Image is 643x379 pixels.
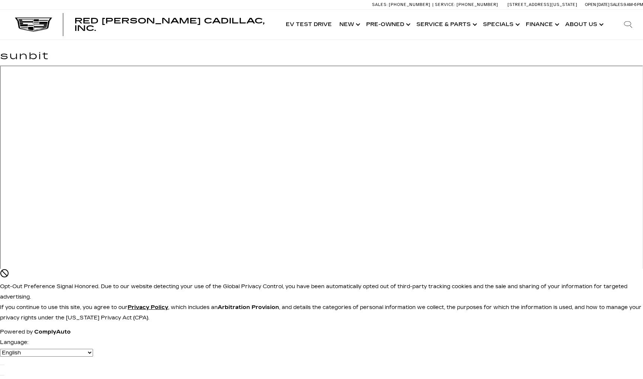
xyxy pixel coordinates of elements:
[128,304,168,310] a: Privacy Policy
[624,2,643,7] span: 9 AM-6 PM
[362,10,413,39] a: Pre-Owned
[34,329,71,335] a: ComplyAuto
[432,3,500,7] a: Service: [PHONE_NUMBER]
[585,2,610,7] span: Open [DATE]
[522,10,562,39] a: Finance
[74,17,275,32] a: Red [PERSON_NAME] Cadillac, Inc.
[336,10,362,39] a: New
[372,3,432,7] a: Sales: [PHONE_NUMBER]
[15,17,52,32] img: Cadillac Dark Logo with Cadillac White Text
[508,2,578,7] a: [STREET_ADDRESS][US_STATE]
[413,10,479,39] a: Service & Parts
[389,2,431,7] span: [PHONE_NUMBER]
[218,304,279,310] strong: Arbitration Provision
[74,16,265,33] span: Red [PERSON_NAME] Cadillac, Inc.
[435,2,455,7] span: Service:
[372,2,388,7] span: Sales:
[562,10,606,39] a: About Us
[457,2,498,7] span: [PHONE_NUMBER]
[479,10,522,39] a: Specials
[610,2,624,7] span: Sales:
[282,10,336,39] a: EV Test Drive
